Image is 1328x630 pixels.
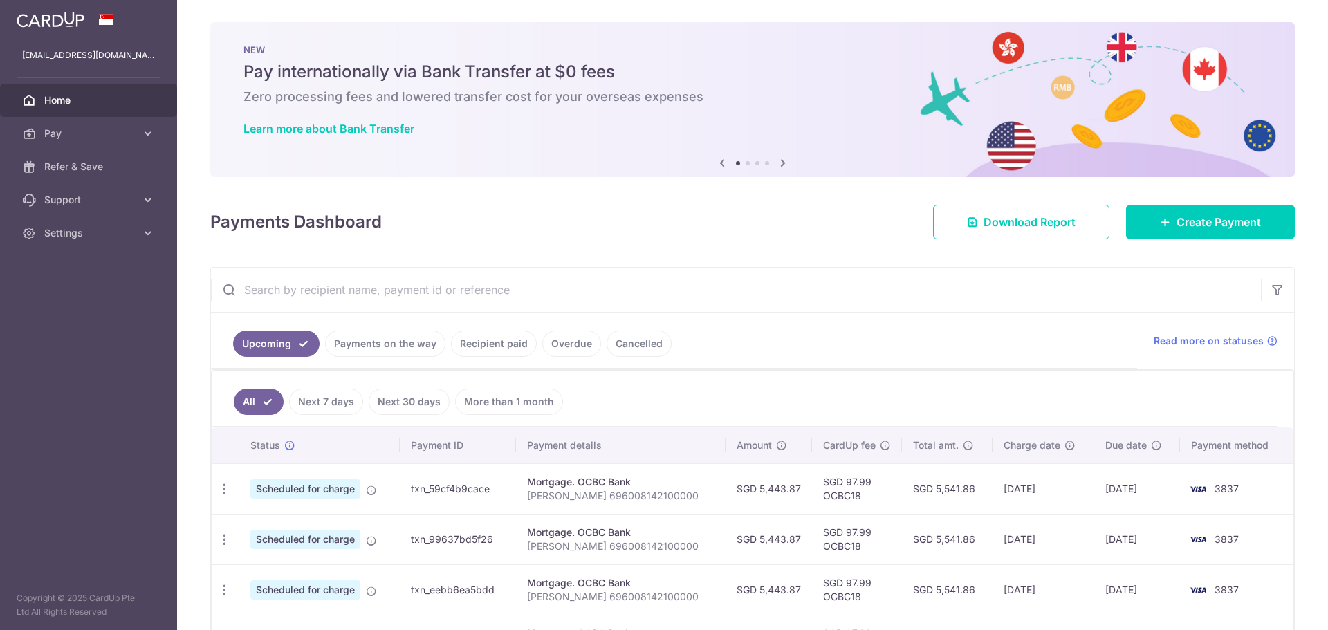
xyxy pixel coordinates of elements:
[44,193,136,207] span: Support
[913,438,959,452] span: Total amt.
[1154,334,1278,348] a: Read more on statuses
[44,127,136,140] span: Pay
[1126,205,1295,239] a: Create Payment
[527,539,714,553] p: [PERSON_NAME] 696008142100000
[812,463,902,514] td: SGD 97.99 OCBC18
[812,564,902,615] td: SGD 97.99 OCBC18
[823,438,876,452] span: CardUp fee
[234,389,284,415] a: All
[527,475,714,489] div: Mortgage. OCBC Bank
[984,214,1076,230] span: Download Report
[1177,214,1261,230] span: Create Payment
[527,526,714,539] div: Mortgage. OCBC Bank
[542,331,601,357] a: Overdue
[400,463,516,514] td: txn_59cf4b9cace
[243,44,1262,55] p: NEW
[400,427,516,463] th: Payment ID
[1094,514,1179,564] td: [DATE]
[726,564,812,615] td: SGD 5,443.87
[1215,533,1239,545] span: 3837
[22,48,155,62] p: [EMAIL_ADDRESS][DOMAIN_NAME]
[400,564,516,615] td: txn_eebb6ea5bdd
[737,438,772,452] span: Amount
[527,576,714,590] div: Mortgage. OCBC Bank
[289,389,363,415] a: Next 7 days
[250,530,360,549] span: Scheduled for charge
[250,438,280,452] span: Status
[933,205,1109,239] a: Download Report
[243,89,1262,105] h6: Zero processing fees and lowered transfer cost for your overseas expenses
[1184,582,1212,598] img: Bank Card
[1094,564,1179,615] td: [DATE]
[1105,438,1147,452] span: Due date
[455,389,563,415] a: More than 1 month
[1184,481,1212,497] img: Bank Card
[902,564,993,615] td: SGD 5,541.86
[902,463,993,514] td: SGD 5,541.86
[250,580,360,600] span: Scheduled for charge
[527,489,714,503] p: [PERSON_NAME] 696008142100000
[902,514,993,564] td: SGD 5,541.86
[607,331,672,357] a: Cancelled
[233,331,320,357] a: Upcoming
[1184,531,1212,548] img: Bank Card
[993,514,1094,564] td: [DATE]
[243,61,1262,83] h5: Pay internationally via Bank Transfer at $0 fees
[1215,584,1239,595] span: 3837
[726,514,812,564] td: SGD 5,443.87
[210,22,1295,177] img: Bank transfer banner
[369,389,450,415] a: Next 30 days
[993,564,1094,615] td: [DATE]
[1094,463,1179,514] td: [DATE]
[17,11,84,28] img: CardUp
[993,463,1094,514] td: [DATE]
[44,160,136,174] span: Refer & Save
[726,463,812,514] td: SGD 5,443.87
[1004,438,1060,452] span: Charge date
[527,590,714,604] p: [PERSON_NAME] 696008142100000
[1215,483,1239,494] span: 3837
[516,427,726,463] th: Payment details
[243,122,414,136] a: Learn more about Bank Transfer
[812,514,902,564] td: SGD 97.99 OCBC18
[44,93,136,107] span: Home
[1180,427,1293,463] th: Payment method
[400,514,516,564] td: txn_99637bd5f26
[44,226,136,240] span: Settings
[211,268,1261,312] input: Search by recipient name, payment id or reference
[325,331,445,357] a: Payments on the way
[451,331,537,357] a: Recipient paid
[1154,334,1264,348] span: Read more on statuses
[210,210,382,234] h4: Payments Dashboard
[250,479,360,499] span: Scheduled for charge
